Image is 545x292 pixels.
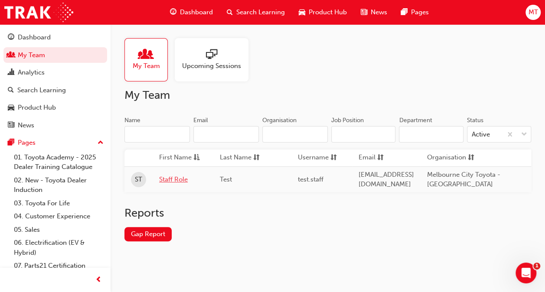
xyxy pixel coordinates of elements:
[18,68,45,78] div: Analytics
[528,7,538,17] span: MT
[3,65,107,81] a: Analytics
[359,171,414,188] span: [EMAIL_ADDRESS][DOMAIN_NAME]
[467,116,483,125] div: Status
[8,52,14,59] span: people-icon
[182,61,241,71] span: Upcoming Sessions
[8,87,14,94] span: search-icon
[159,152,207,163] button: First Nameasc-icon
[220,175,232,183] span: Test
[330,152,337,163] span: sorting-icon
[98,137,104,149] span: up-icon
[135,175,142,185] span: ST
[163,3,220,21] a: guage-iconDashboard
[10,197,107,210] a: 03. Toyota For Life
[206,49,217,61] span: sessionType_ONLINE_URL-icon
[427,171,500,188] span: Melbourne City Toyota - [GEOGRAPHIC_DATA]
[371,7,387,17] span: News
[359,152,375,163] span: Email
[8,34,14,42] span: guage-icon
[427,152,475,163] button: Organisationsorting-icon
[361,7,367,18] span: news-icon
[170,7,176,18] span: guage-icon
[377,152,384,163] span: sorting-icon
[95,275,102,286] span: prev-icon
[10,210,107,223] a: 04. Customer Experience
[3,82,107,98] a: Search Learning
[3,135,107,151] button: Pages
[193,152,200,163] span: asc-icon
[401,7,408,18] span: pages-icon
[4,3,73,22] img: Trak
[299,7,305,18] span: car-icon
[8,69,14,77] span: chart-icon
[8,139,14,147] span: pages-icon
[124,206,531,220] h2: Reports
[468,152,474,163] span: sorting-icon
[8,122,14,130] span: news-icon
[394,3,436,21] a: pages-iconPages
[309,7,347,17] span: Product Hub
[124,88,531,102] h2: My Team
[3,28,107,135] button: DashboardMy TeamAnalyticsSearch LearningProduct HubNews
[298,152,329,163] span: Username
[10,236,107,259] a: 06. Electrification (EV & Hybrid)
[18,120,34,130] div: News
[133,61,160,71] span: My Team
[140,49,152,61] span: people-icon
[10,223,107,237] a: 05. Sales
[193,116,208,125] div: Email
[262,116,297,125] div: Organisation
[124,38,175,81] a: My Team
[18,103,56,113] div: Product Hub
[220,152,268,163] button: Last Namesorting-icon
[8,104,14,112] span: car-icon
[236,7,285,17] span: Search Learning
[10,174,107,197] a: 02. New - Toyota Dealer Induction
[10,259,107,273] a: 07. Parts21 Certification
[516,263,536,283] iframe: Intercom live chat
[521,129,527,140] span: down-icon
[227,7,233,18] span: search-icon
[331,126,395,143] input: Job Position
[159,175,207,185] a: Staff Role
[399,126,463,143] input: Department
[3,117,107,133] a: News
[331,116,364,125] div: Job Position
[18,32,51,42] div: Dashboard
[124,116,140,125] div: Name
[298,175,323,183] span: test.staff
[3,47,107,63] a: My Team
[180,7,213,17] span: Dashboard
[399,116,432,125] div: Department
[3,29,107,45] a: Dashboard
[193,126,259,143] input: Email
[220,152,251,163] span: Last Name
[533,263,540,269] span: 1
[3,100,107,116] a: Product Hub
[472,130,490,140] div: Active
[124,126,190,143] input: Name
[10,151,107,174] a: 01. Toyota Academy - 2025 Dealer Training Catalogue
[159,152,192,163] span: First Name
[175,38,255,81] a: Upcoming Sessions
[525,5,541,20] button: MT
[427,152,466,163] span: Organisation
[262,126,328,143] input: Organisation
[298,152,346,163] button: Usernamesorting-icon
[354,3,394,21] a: news-iconNews
[411,7,429,17] span: Pages
[292,3,354,21] a: car-iconProduct Hub
[253,152,260,163] span: sorting-icon
[220,3,292,21] a: search-iconSearch Learning
[17,85,66,95] div: Search Learning
[124,227,172,241] a: Gap Report
[359,152,406,163] button: Emailsorting-icon
[18,138,36,148] div: Pages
